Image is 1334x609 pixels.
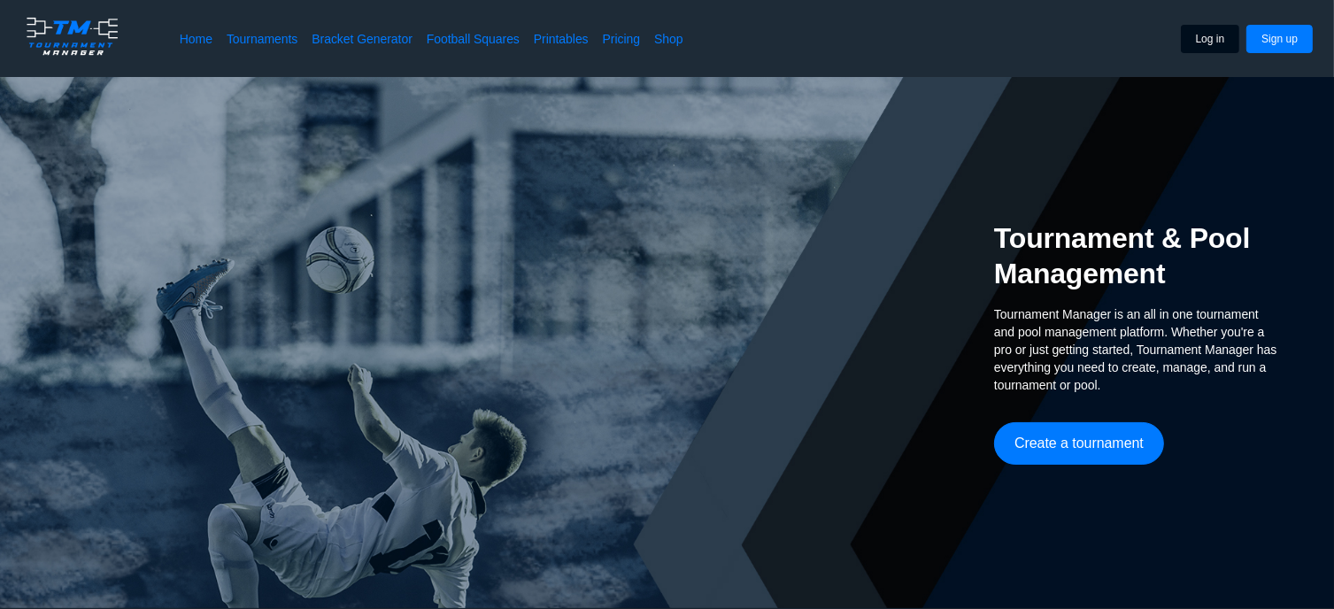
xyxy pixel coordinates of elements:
button: Create a tournament [994,422,1164,465]
a: Shop [654,30,683,48]
a: Football Squares [427,30,520,48]
a: Tournaments [227,30,297,48]
h2: Tournament & Pool Management [994,220,1277,291]
a: Home [180,30,212,48]
a: Pricing [603,30,640,48]
a: Printables [534,30,589,48]
a: Bracket Generator [312,30,413,48]
span: Tournament Manager is an all in one tournament and pool management platform. Whether you're a pro... [994,305,1277,394]
button: Sign up [1246,25,1313,53]
img: logo.ffa97a18e3bf2c7d.png [21,14,123,58]
button: Log in [1181,25,1240,53]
